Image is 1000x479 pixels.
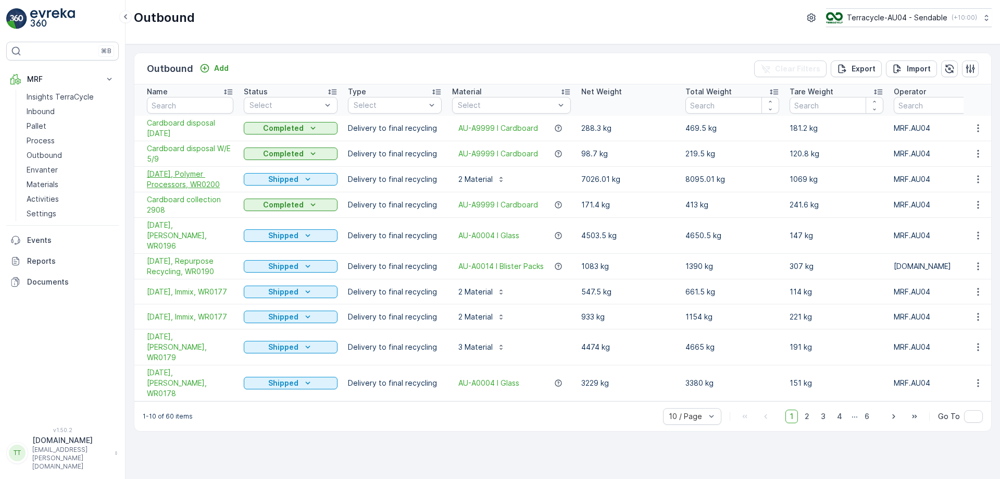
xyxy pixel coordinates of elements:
[6,427,119,433] span: v 1.50.2
[244,199,337,211] button: Completed
[348,312,442,322] p: Delivery to final recycling
[244,341,337,353] button: Shipped
[886,60,937,77] button: Import
[348,230,442,241] p: Delivery to final recycling
[244,122,337,134] button: Completed
[790,312,883,322] p: 221 kg
[147,287,233,297] a: 09/07/2025, Immix, WR0177
[581,287,675,297] p: 547.5 kg
[147,256,233,277] a: 22/07/2025, Repurpose Recycling, WR0190
[894,312,988,322] p: MRF.AU04
[244,173,337,186] button: Shipped
[147,312,233,322] span: [DATE], Immix, WR0177
[785,410,798,423] span: 1
[790,287,883,297] p: 114 kg
[894,200,988,210] p: MRF.AU04
[6,435,119,471] button: TT[DOMAIN_NAME][EMAIL_ADDRESS][PERSON_NAME][DOMAIN_NAME]
[22,104,119,119] a: Inbound
[458,100,555,110] p: Select
[147,118,233,139] a: Cardboard disposal WE 12/09
[458,123,538,133] a: AU-A9999 I Cardboard
[27,106,55,117] p: Inbound
[860,410,874,423] span: 6
[348,200,442,210] p: Delivery to final recycling
[952,14,977,22] p: ( +10:00 )
[27,235,115,245] p: Events
[354,100,426,110] p: Select
[458,378,519,388] a: AU-A0004 I Glass
[832,410,847,423] span: 4
[581,123,675,133] p: 288.3 kg
[147,367,233,399] a: 24/06/2025, Alex Fraser, WR0178
[894,149,988,159] p: MRF.AU04
[685,312,779,322] p: 1154 kg
[147,256,233,277] span: [DATE], Repurpose Recycling, WR0190
[790,261,883,272] p: 307 kg
[581,261,675,272] p: 1083 kg
[790,149,883,159] p: 120.8 kg
[22,119,119,133] a: Pallet
[581,378,675,388] p: 3229 kg
[22,177,119,192] a: Materials
[27,277,115,287] p: Documents
[458,287,493,297] p: 2 Material
[775,64,820,74] p: Clear Filters
[147,169,233,190] a: 03/09/2025, Polymer Processors, WR0200
[826,12,843,23] img: terracycle_logo.png
[195,62,233,75] button: Add
[754,60,827,77] button: Clear Filters
[22,192,119,206] a: Activities
[9,445,26,461] div: TT
[244,260,337,273] button: Shipped
[685,230,779,241] p: 4650.5 kg
[147,87,168,97] p: Name
[134,9,195,26] p: Outbound
[147,194,233,215] a: Cardboard collection 2908
[907,64,931,74] p: Import
[27,165,58,175] p: Envanter
[268,342,298,352] p: Shipped
[800,410,814,423] span: 2
[147,331,233,363] a: 26/06/2025, Alex Fraser, WR0179
[452,309,511,325] button: 2 Material
[244,286,337,298] button: Shipped
[244,229,337,242] button: Shipped
[348,342,442,352] p: Delivery to final recycling
[27,150,62,161] p: Outbound
[27,208,56,219] p: Settings
[790,230,883,241] p: 147 kg
[101,47,111,55] p: ⌘B
[685,342,779,352] p: 4665 kg
[147,143,233,164] span: Cardboard disposal W/E 5/9
[581,174,675,185] p: 7026.01 kg
[147,118,233,139] span: Cardboard disposal [DATE]
[458,149,538,159] a: AU-A9999 I Cardboard
[214,63,229,73] p: Add
[685,123,779,133] p: 469.5 kg
[826,8,992,27] button: Terracycle-AU04 - Sendable(+10:00)
[147,331,233,363] span: [DATE], [PERSON_NAME], WR0179
[22,163,119,177] a: Envanter
[32,435,109,446] p: [DOMAIN_NAME]
[147,169,233,190] span: [DATE], Polymer Processors, WR0200
[790,342,883,352] p: 191 kg
[894,378,988,388] p: MRF.AU04
[458,200,538,210] span: AU-A9999 I Cardboard
[894,342,988,352] p: MRF.AU04
[22,133,119,148] a: Process
[268,174,298,185] p: Shipped
[244,148,337,160] button: Completed
[147,367,233,399] span: [DATE], [PERSON_NAME], WR0178
[685,87,732,97] p: Total Weight
[6,251,119,272] a: Reports
[348,123,442,133] p: Delivery to final recycling
[348,174,442,185] p: Delivery to final recycling
[27,74,98,84] p: MRF
[847,13,947,23] p: Terracycle-AU04 - Sendable
[831,60,882,77] button: Export
[685,378,779,388] p: 3380 kg
[147,62,193,76] p: Outbound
